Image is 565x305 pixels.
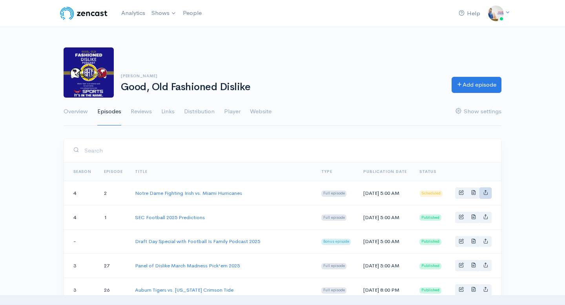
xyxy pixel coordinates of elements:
a: Player [224,98,241,126]
span: Published [419,239,441,245]
td: 4 [64,205,98,229]
td: 27 [98,254,129,278]
td: [DATE] 5:00 AM [357,205,413,229]
a: Reviews [131,98,152,126]
a: Add episode [452,77,501,93]
td: 3 [64,254,98,278]
td: [DATE] 8:00 PM [357,278,413,302]
a: Overview [64,98,88,126]
td: 2 [98,181,129,205]
span: Full episode [321,191,347,197]
div: Basic example [455,284,492,296]
a: Analytics [118,5,148,22]
a: Links [161,98,175,126]
td: [DATE] 5:00 AM [357,229,413,254]
a: Title [135,169,147,174]
a: Type [321,169,332,174]
div: Basic example [455,260,492,271]
img: ZenCast Logo [59,5,109,21]
a: Episode [104,169,123,174]
img: ... [488,5,504,21]
span: Bonus episode [321,239,351,245]
div: Basic example [455,212,492,223]
h6: [PERSON_NAME] [121,74,442,78]
a: Shows [148,5,180,22]
h1: Good, Old Fashioned Dislike [121,82,442,93]
div: Basic example [455,187,492,199]
a: Panel of Dislike March Madness Pick'em 2025 [135,262,240,269]
a: People [180,5,205,22]
a: Season [73,169,91,174]
td: 26 [98,278,129,302]
td: [DATE] 5:00 AM [357,254,413,278]
a: Notre Dame Fighting Irish vs. Miami Hurricanes [135,190,242,196]
td: 4 [64,181,98,205]
span: Full episode [321,214,347,221]
span: Status [419,169,436,174]
a: Episodes [97,98,121,126]
a: SEC Football 2025 Predictions [135,214,205,221]
a: Show settings [456,98,501,126]
div: Basic example [455,236,492,247]
span: Scheduled [419,191,443,197]
td: 1 [98,205,129,229]
td: - [64,229,98,254]
a: Help [456,5,483,22]
span: Published [419,214,441,221]
td: 3 [64,278,98,302]
span: Published [419,287,441,294]
a: Publication date [363,169,407,174]
a: Website [250,98,272,126]
input: Search [84,142,492,158]
a: Distribution [184,98,215,126]
td: [DATE] 5:00 AM [357,181,413,205]
a: Draft Day Special with Football Is Family Podcast 2025 [135,238,260,245]
span: Full episode [321,263,347,269]
a: Auburn Tigers vs. [US_STATE] Crimson Tide [135,287,233,293]
span: Full episode [321,287,347,294]
span: Published [419,263,441,269]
